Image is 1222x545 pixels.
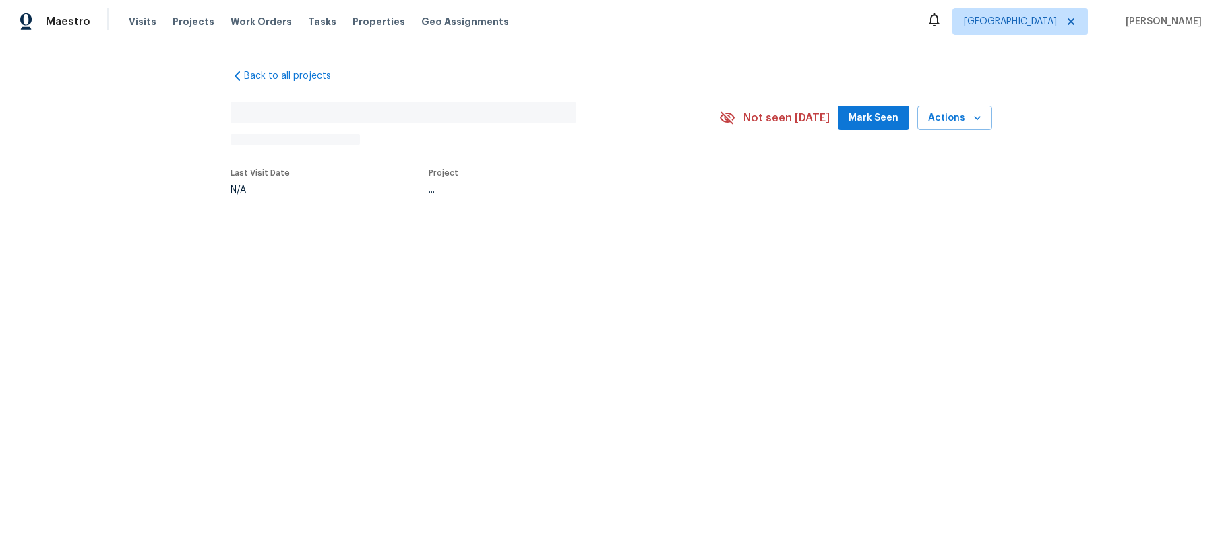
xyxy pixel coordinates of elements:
span: Actions [928,110,981,127]
span: Last Visit Date [231,169,290,177]
span: Project [429,169,458,177]
span: Geo Assignments [421,15,509,28]
span: [PERSON_NAME] [1120,15,1202,28]
span: Maestro [46,15,90,28]
span: Tasks [308,17,336,26]
span: Mark Seen [849,110,898,127]
div: N/A [231,185,290,195]
button: Mark Seen [838,106,909,131]
span: Not seen [DATE] [743,111,830,125]
a: Back to all projects [231,69,360,83]
button: Actions [917,106,992,131]
div: ... [429,185,688,195]
span: Projects [173,15,214,28]
span: Visits [129,15,156,28]
span: Work Orders [231,15,292,28]
span: [GEOGRAPHIC_DATA] [964,15,1057,28]
span: Properties [353,15,405,28]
